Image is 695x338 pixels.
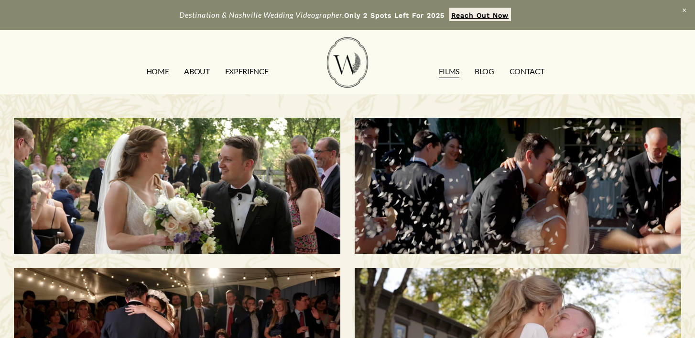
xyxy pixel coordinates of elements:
a: HOME [146,64,169,79]
a: CONTACT [510,64,544,79]
a: Morgan & Tommy | Nashville, TN [14,118,340,254]
strong: Reach Out Now [451,11,509,19]
img: Wild Fern Weddings [327,37,368,88]
a: EXPERIENCE [225,64,269,79]
a: FILMS [439,64,459,79]
a: Reach Out Now [449,8,511,21]
a: Savannah & Tommy | Nashville, TN [355,118,681,254]
a: ABOUT [184,64,209,79]
a: Blog [475,64,494,79]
